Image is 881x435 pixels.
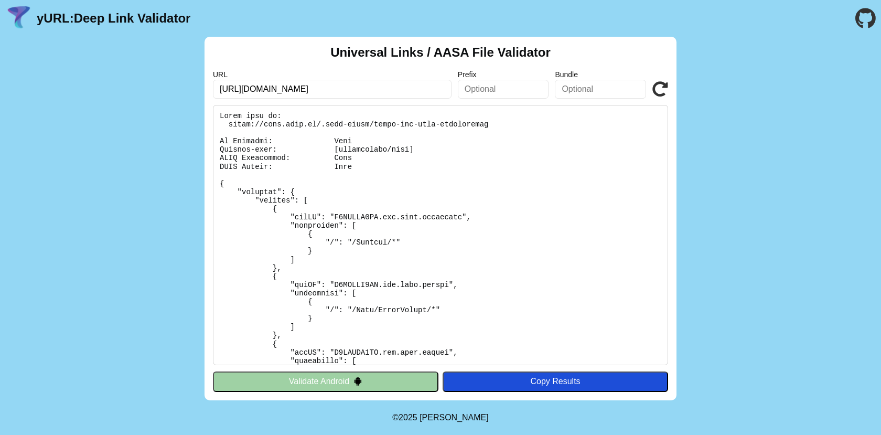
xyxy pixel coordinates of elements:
img: yURL Logo [5,5,33,32]
button: Copy Results [443,372,668,391]
label: Bundle [555,70,646,79]
label: Prefix [458,70,549,79]
a: yURL:Deep Link Validator [37,11,190,26]
input: Optional [555,80,646,99]
img: droidIcon.svg [353,377,362,386]
a: Michael Ibragimchayev's Personal Site [420,413,489,422]
span: 2025 [399,413,417,422]
div: Copy Results [448,377,663,386]
button: Validate Android [213,372,438,391]
input: Required [213,80,452,99]
footer: © [392,400,488,435]
h2: Universal Links / AASA File Validator [330,45,551,60]
label: URL [213,70,452,79]
pre: Lorem ipsu do: sitam://cons.adip.el/.sedd-eiusm/tempo-inc-utla-etdoloremag Al Enimadmi: Veni Quis... [213,105,668,365]
input: Optional [458,80,549,99]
